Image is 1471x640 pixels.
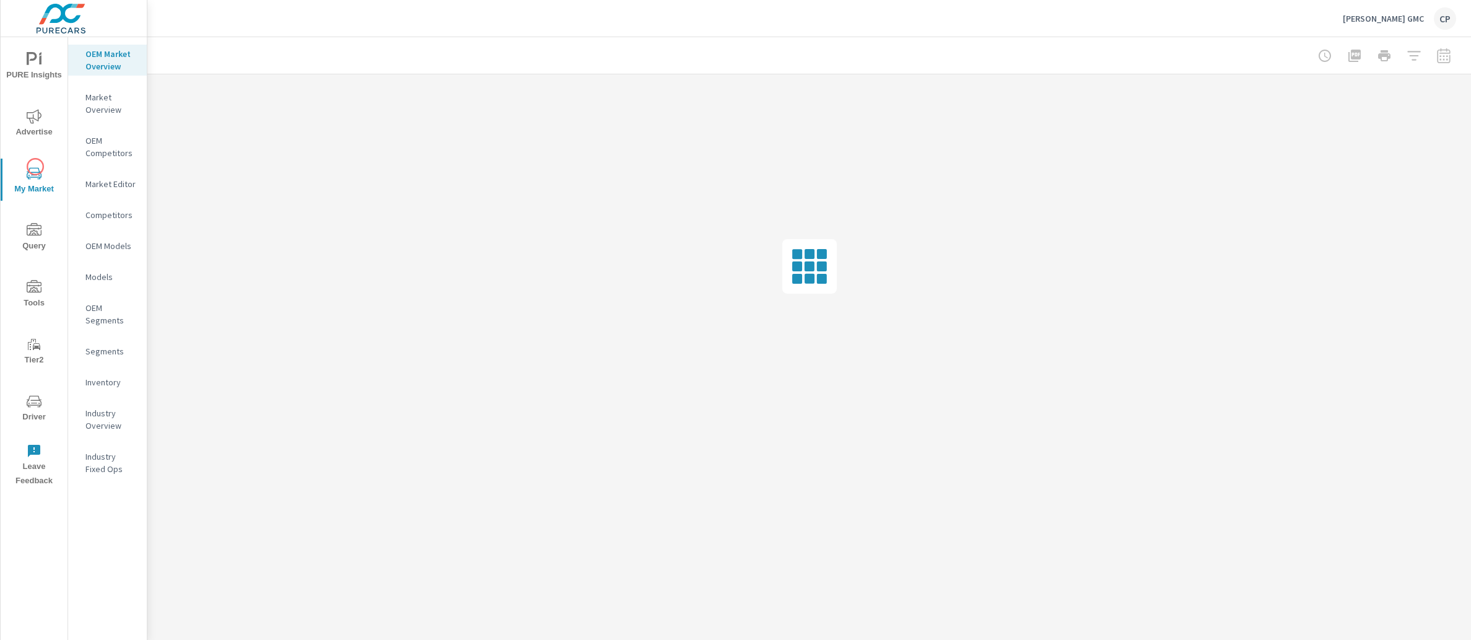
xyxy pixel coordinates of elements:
[4,223,64,253] span: Query
[85,48,137,72] p: OEM Market Overview
[68,299,147,330] div: OEM Segments
[85,209,137,221] p: Competitors
[68,88,147,119] div: Market Overview
[68,175,147,193] div: Market Editor
[4,109,64,139] span: Advertise
[68,404,147,435] div: Industry Overview
[1434,7,1456,30] div: CP
[85,240,137,252] p: OEM Models
[85,134,137,159] p: OEM Competitors
[4,280,64,310] span: Tools
[85,450,137,475] p: Industry Fixed Ops
[85,376,137,388] p: Inventory
[4,444,64,488] span: Leave Feedback
[1343,13,1424,24] p: [PERSON_NAME] GMC
[68,447,147,478] div: Industry Fixed Ops
[85,91,137,116] p: Market Overview
[68,237,147,255] div: OEM Models
[68,342,147,361] div: Segments
[4,337,64,367] span: Tier2
[85,345,137,357] p: Segments
[68,268,147,286] div: Models
[4,52,64,82] span: PURE Insights
[68,131,147,162] div: OEM Competitors
[85,302,137,327] p: OEM Segments
[1,37,68,493] div: nav menu
[68,206,147,224] div: Competitors
[85,271,137,283] p: Models
[68,373,147,392] div: Inventory
[4,394,64,424] span: Driver
[68,45,147,76] div: OEM Market Overview
[85,178,137,190] p: Market Editor
[85,407,137,432] p: Industry Overview
[4,166,64,196] span: My Market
